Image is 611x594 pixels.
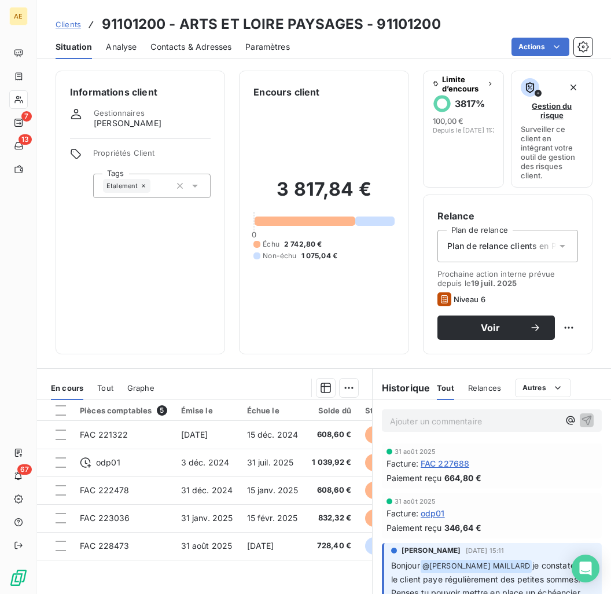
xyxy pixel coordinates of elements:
[94,108,145,118] span: Gestionnaires
[312,429,351,441] span: 608,60 €
[471,278,517,288] span: 19 juil. 2025
[468,383,501,393] span: Relances
[56,20,81,29] span: Clients
[373,381,430,395] h6: Historique
[181,541,233,551] span: 31 août 2025
[572,555,599,582] div: Open Intercom Messenger
[9,7,28,25] div: AE
[9,569,28,587] img: Logo LeanPay
[80,485,130,495] span: FAC 222478
[127,383,154,393] span: Graphe
[421,457,470,470] span: FAC 227688
[70,85,211,99] h6: Informations client
[387,507,418,519] span: Facture :
[106,41,137,53] span: Analyse
[21,111,32,122] span: 7
[80,541,130,551] span: FAC 228473
[94,118,161,129] span: [PERSON_NAME]
[437,269,578,288] span: Prochaine action interne prévue depuis le
[444,522,481,534] span: 346,64 €
[247,541,274,551] span: [DATE]
[247,513,298,523] span: 15 févr. 2025
[365,482,400,499] span: échue
[521,101,583,120] span: Gestion du risque
[387,457,418,470] span: Facture :
[455,98,485,109] h6: 3817 %
[365,406,415,415] div: Statut
[365,537,415,555] span: non-échue
[96,457,120,468] span: odp01
[433,127,500,134] span: Depuis le [DATE] 11:33
[150,181,160,191] input: Ajouter une valeur
[181,406,233,415] div: Émise le
[247,457,294,467] span: 31 juil. 2025
[157,405,167,416] span: 5
[80,405,167,416] div: Pièces comptables
[365,509,400,527] span: échue
[421,560,532,573] span: @ [PERSON_NAME] MAILLARD
[181,485,233,495] span: 31 déc. 2024
[312,485,351,496] span: 608,60 €
[402,545,461,556] span: [PERSON_NAME]
[247,406,299,415] div: Échue le
[365,454,400,471] span: échue
[387,472,442,484] span: Paiement reçu
[444,472,481,484] span: 664,80 €
[395,498,436,505] span: 31 août 2025
[466,547,505,554] span: [DATE] 15:11
[19,134,32,145] span: 13
[247,430,299,439] span: 15 déc. 2024
[80,513,130,523] span: FAC 223036
[80,430,128,439] span: FAC 221322
[245,41,290,53] span: Paramètres
[423,71,505,188] button: Limite d’encours3817%100,00 €Depuis le [DATE] 11:33
[433,116,463,126] span: 100,00 €
[312,457,351,468] span: 1 039,92 €
[312,406,351,415] div: Solde dû
[181,513,233,523] span: 31 janv. 2025
[93,148,211,164] span: Propriétés Client
[454,295,485,304] span: Niveau 6
[17,464,32,475] span: 67
[253,178,394,212] h2: 3 817,84 €
[181,457,230,467] span: 3 déc. 2024
[97,383,113,393] span: Tout
[252,230,256,239] span: 0
[521,124,583,180] span: Surveiller ce client en intégrant votre outil de gestion des risques client.
[253,85,319,99] h6: Encours client
[511,38,569,56] button: Actions
[312,540,351,552] span: 728,40 €
[391,560,420,570] span: Bonjour
[181,430,208,439] span: [DATE]
[451,323,529,332] span: Voir
[511,71,592,188] button: Gestion du risqueSurveiller ce client en intégrant votre outil de gestion des risques client.
[106,182,138,189] span: Etalement
[437,383,454,393] span: Tout
[421,507,445,519] span: odp01
[284,239,322,250] span: 2 742,80 €
[56,41,92,53] span: Situation
[387,522,442,534] span: Paiement reçu
[263,251,296,261] span: Non-échu
[442,75,483,93] span: Limite d’encours
[395,448,436,455] span: 31 août 2025
[437,316,555,340] button: Voir
[365,426,400,443] span: échue
[312,512,351,524] span: 832,32 €
[437,209,578,223] h6: Relance
[301,251,338,261] span: 1 075,04 €
[150,41,231,53] span: Contacts & Adresses
[56,19,81,30] a: Clients
[102,14,441,35] h3: 91101200 - ARTS ET LOIRE PAYSAGES - 91101200
[51,383,83,393] span: En cours
[247,485,299,495] span: 15 janv. 2025
[263,239,279,250] span: Échu
[515,379,571,397] button: Autres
